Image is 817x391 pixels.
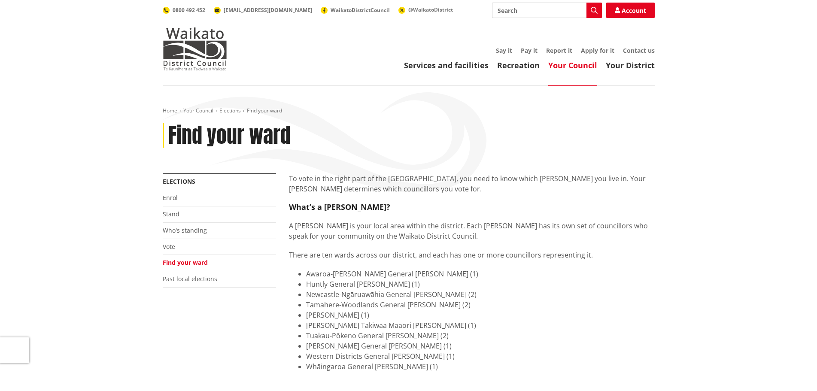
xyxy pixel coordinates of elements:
[306,279,655,289] li: Huntly General [PERSON_NAME] (1)
[163,107,655,115] nav: breadcrumb
[163,210,179,218] a: Stand
[163,194,178,202] a: Enrol
[168,123,291,148] h1: Find your ward
[163,27,227,70] img: Waikato District Council - Te Kaunihera aa Takiwaa o Waikato
[219,107,241,114] a: Elections
[163,258,208,267] a: Find your ward
[606,3,655,18] a: Account
[173,6,205,14] span: 0800 492 452
[224,6,312,14] span: [EMAIL_ADDRESS][DOMAIN_NAME]
[163,177,195,185] a: Elections
[398,6,453,13] a: @WaikatoDistrict
[289,250,655,260] p: There are ten wards across our district, and each has one or more councillors representing it.
[163,242,175,251] a: Vote
[581,46,614,55] a: Apply for it
[521,46,538,55] a: Pay it
[404,60,489,70] a: Services and facilities
[163,6,205,14] a: 0800 492 452
[306,289,655,300] li: Newcastle-Ngāruawāhia General [PERSON_NAME] (2)
[289,202,390,212] strong: What’s a [PERSON_NAME]?
[214,6,312,14] a: [EMAIL_ADDRESS][DOMAIN_NAME]
[306,351,655,361] li: Western Districts General [PERSON_NAME] (1)
[306,361,655,372] li: Whāingaroa General [PERSON_NAME] (1)
[163,275,217,283] a: Past local elections
[289,221,655,241] p: A [PERSON_NAME] is your local area within the district. Each [PERSON_NAME] has its own set of cou...
[492,3,602,18] input: Search input
[306,310,655,320] li: [PERSON_NAME] (1)
[306,341,655,351] li: [PERSON_NAME] General [PERSON_NAME] (1)
[247,107,282,114] span: Find your ward
[331,6,390,14] span: WaikatoDistrictCouncil
[163,107,177,114] a: Home
[496,46,512,55] a: Say it
[606,60,655,70] a: Your District
[623,46,655,55] a: Contact us
[306,269,655,279] li: Awaroa-[PERSON_NAME] General [PERSON_NAME] (1)
[306,320,655,330] li: [PERSON_NAME] Takiwaa Maaori [PERSON_NAME] (1)
[546,46,572,55] a: Report it
[306,300,655,310] li: Tamahere-Woodlands General [PERSON_NAME] (2)
[321,6,390,14] a: WaikatoDistrictCouncil
[289,174,646,194] span: To vote in the right part of the [GEOGRAPHIC_DATA], you need to know which [PERSON_NAME] you live...
[183,107,213,114] a: Your Council
[408,6,453,13] span: @WaikatoDistrict
[163,226,207,234] a: Who's standing
[306,330,655,341] li: Tuakau-Pōkeno General [PERSON_NAME] (2)
[548,60,597,70] a: Your Council
[497,60,540,70] a: Recreation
